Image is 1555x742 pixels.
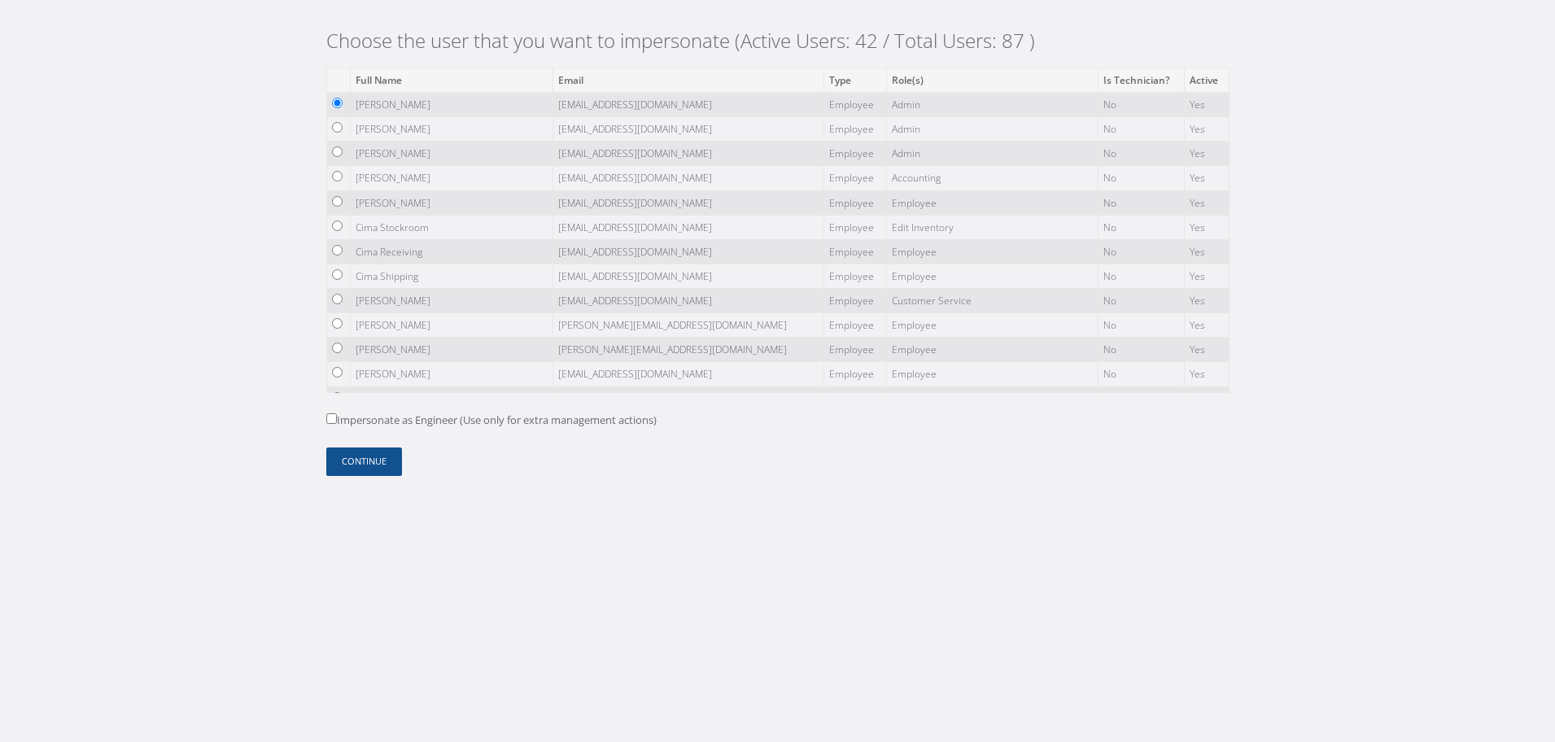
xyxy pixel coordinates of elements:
[350,68,553,92] th: Full Name
[1098,215,1184,239] td: No
[1185,215,1229,239] td: Yes
[1098,142,1184,166] td: No
[350,386,553,411] td: Arianna De La Paz
[326,413,337,424] input: Impersonate as Engineer (Use only for extra management actions)
[1185,338,1229,362] td: Yes
[350,338,553,362] td: [PERSON_NAME]
[1098,239,1184,264] td: No
[1098,313,1184,338] td: No
[553,362,823,386] td: [EMAIL_ADDRESS][DOMAIN_NAME]
[886,142,1098,166] td: Admin
[553,166,823,190] td: [EMAIL_ADDRESS][DOMAIN_NAME]
[553,239,823,264] td: [EMAIL_ADDRESS][DOMAIN_NAME]
[326,447,402,476] button: Continue
[553,313,823,338] td: [PERSON_NAME][EMAIL_ADDRESS][DOMAIN_NAME]
[1098,190,1184,215] td: No
[553,117,823,142] td: [EMAIL_ADDRESS][DOMAIN_NAME]
[886,289,1098,313] td: Customer Service
[823,68,886,92] th: Type
[886,166,1098,190] td: Accounting
[1185,362,1229,386] td: Yes
[823,386,886,411] td: Employee
[886,92,1098,116] td: Admin
[1098,166,1184,190] td: No
[823,289,886,313] td: Employee
[1098,264,1184,288] td: No
[823,190,886,215] td: Employee
[1185,142,1229,166] td: Yes
[1185,386,1229,411] td: Yes
[1098,68,1184,92] th: Is Technician?
[350,215,553,239] td: Cima Stockroom
[350,313,553,338] td: [PERSON_NAME]
[823,239,886,264] td: Employee
[1185,264,1229,288] td: Yes
[350,264,553,288] td: Cima Shipping
[1185,117,1229,142] td: Yes
[553,338,823,362] td: [PERSON_NAME][EMAIL_ADDRESS][DOMAIN_NAME]
[823,92,886,116] td: Employee
[823,166,886,190] td: Employee
[553,386,823,411] td: [EMAIL_ADDRESS][DOMAIN_NAME]
[553,289,823,313] td: [EMAIL_ADDRESS][DOMAIN_NAME]
[1098,338,1184,362] td: No
[350,289,553,313] td: [PERSON_NAME]
[1185,166,1229,190] td: Yes
[553,142,823,166] td: [EMAIL_ADDRESS][DOMAIN_NAME]
[350,92,553,116] td: [PERSON_NAME]
[350,239,553,264] td: Cima Receiving
[350,166,553,190] td: [PERSON_NAME]
[886,362,1098,386] td: Employee
[1098,386,1184,411] td: No
[886,190,1098,215] td: Employee
[1098,117,1184,142] td: No
[886,239,1098,264] td: Employee
[823,117,886,142] td: Employee
[886,313,1098,338] td: Employee
[1098,362,1184,386] td: No
[823,142,886,166] td: Employee
[1185,190,1229,215] td: Yes
[1185,68,1229,92] th: Active
[326,29,1230,53] h2: Choose the user that you want to impersonate (Active Users: 42 / Total Users: 87 )
[553,190,823,215] td: [EMAIL_ADDRESS][DOMAIN_NAME]
[886,68,1098,92] th: Role(s)
[823,313,886,338] td: Employee
[823,338,886,362] td: Employee
[1098,92,1184,116] td: No
[886,264,1098,288] td: Employee
[886,386,1098,411] td: Employee
[886,117,1098,142] td: Admin
[886,338,1098,362] td: Employee
[326,412,657,429] label: Impersonate as Engineer (Use only for extra management actions)
[823,215,886,239] td: Employee
[553,264,823,288] td: [EMAIL_ADDRESS][DOMAIN_NAME]
[1185,92,1229,116] td: Yes
[350,190,553,215] td: [PERSON_NAME]
[553,92,823,116] td: [EMAIL_ADDRESS][DOMAIN_NAME]
[553,215,823,239] td: [EMAIL_ADDRESS][DOMAIN_NAME]
[1098,289,1184,313] td: No
[1185,313,1229,338] td: Yes
[823,362,886,386] td: Employee
[350,142,553,166] td: [PERSON_NAME]
[350,362,553,386] td: [PERSON_NAME]
[1185,239,1229,264] td: Yes
[553,68,823,92] th: Email
[1185,289,1229,313] td: Yes
[886,215,1098,239] td: Edit Inventory
[350,117,553,142] td: [PERSON_NAME]
[823,264,886,288] td: Employee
